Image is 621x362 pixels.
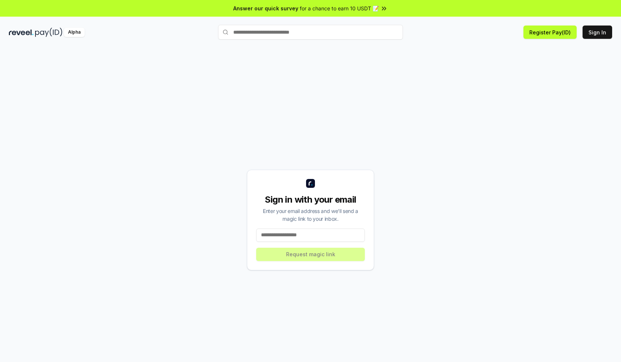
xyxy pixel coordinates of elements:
img: logo_small [306,179,315,188]
img: reveel_dark [9,28,34,37]
span: for a chance to earn 10 USDT 📝 [300,4,379,12]
span: Answer our quick survey [233,4,298,12]
img: pay_id [35,28,62,37]
div: Enter your email address and we’ll send a magic link to your inbox. [256,207,365,223]
div: Alpha [64,28,85,37]
button: Register Pay(ID) [523,26,577,39]
div: Sign in with your email [256,194,365,206]
button: Sign In [583,26,612,39]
